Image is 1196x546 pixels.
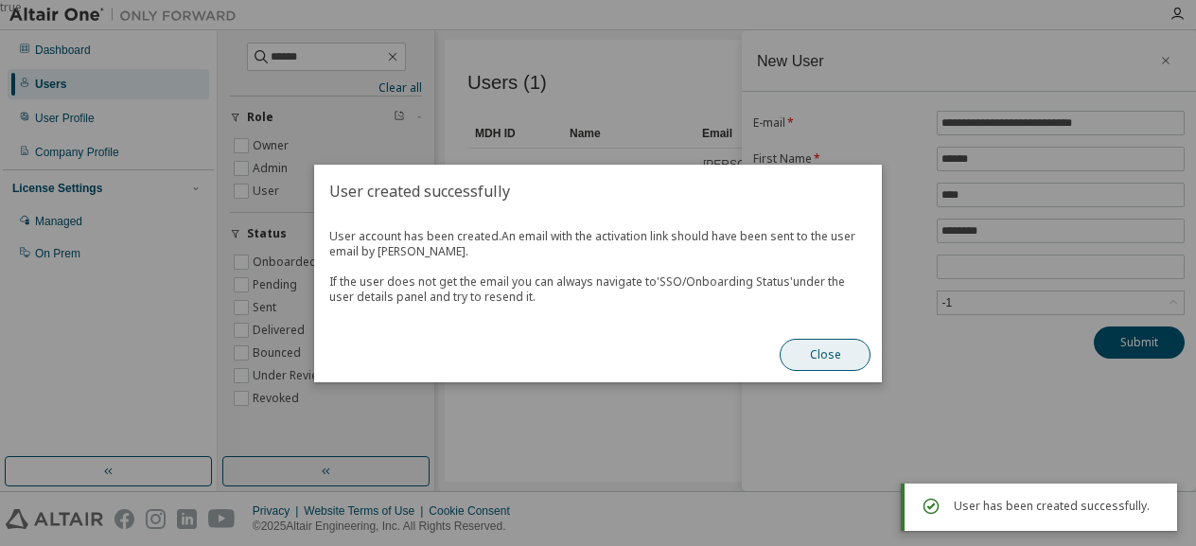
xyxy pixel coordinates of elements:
span: An email with the activation link should have been sent to the user email by [PERSON_NAME]. If th... [329,228,855,305]
span: User account has been created. [329,229,867,305]
h2: User created successfully [314,165,882,218]
em: 'SSO/Onboarding Status' [657,273,793,290]
div: User has been created successfully. [954,495,1162,518]
button: Close [780,339,871,371]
